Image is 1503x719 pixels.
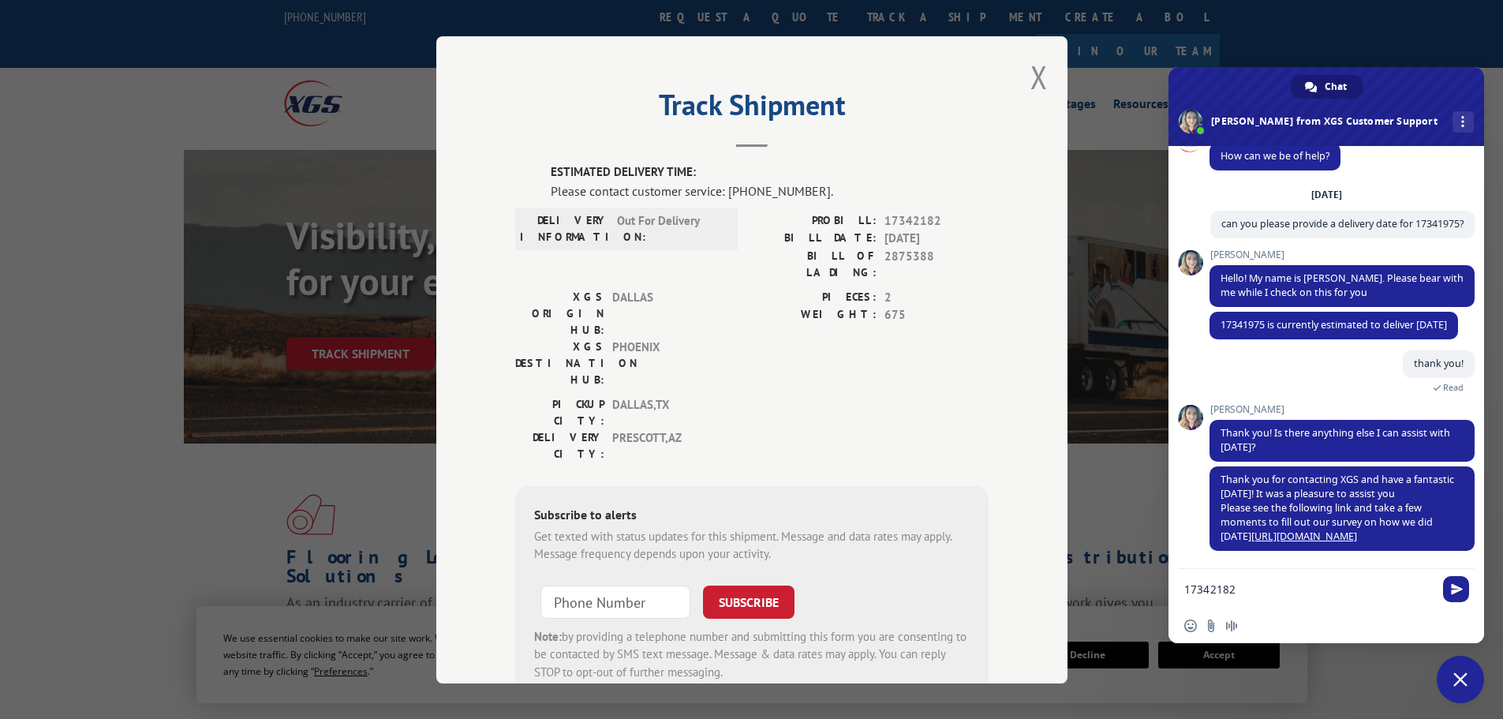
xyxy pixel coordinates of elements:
div: Get texted with status updates for this shipment. Message and data rates may apply. Message frequ... [534,527,970,563]
div: Please contact customer service: [PHONE_NUMBER]. [551,181,989,200]
span: DALLAS , TX [612,395,719,429]
button: Close modal [1030,56,1048,98]
div: Chat [1291,75,1363,99]
input: Phone Number [540,585,690,618]
label: PICKUP CITY: [515,395,604,429]
div: More channels [1453,111,1474,133]
label: ESTIMATED DELIVERY TIME: [551,163,989,182]
span: Thank you! Is there anything else I can assist with [DATE]? [1221,426,1450,454]
h2: Track Shipment [515,94,989,124]
span: [DATE] [884,230,989,248]
span: Chat [1325,75,1347,99]
span: can you please provide a delivery date for 17341975? [1221,217,1464,230]
span: PRESCOTT , AZ [612,429,719,462]
label: WEIGHT: [752,306,877,324]
div: by providing a telephone number and submitting this form you are consenting to be contacted by SM... [534,627,970,681]
span: 675 [884,306,989,324]
span: DALLAS [612,288,719,338]
span: How can we be of help? [1221,149,1329,163]
textarea: Compose your message... [1184,582,1434,597]
button: SUBSCRIBE [703,585,794,618]
div: [DATE] [1311,190,1342,200]
label: BILL OF LADING: [752,247,877,280]
span: [PERSON_NAME] [1210,404,1475,415]
span: Out For Delivery [617,212,723,245]
span: Send a file [1205,620,1217,632]
div: Subscribe to alerts [534,504,970,527]
span: 2 [884,288,989,306]
span: Read [1443,382,1464,393]
div: Close chat [1437,656,1484,703]
span: 2875388 [884,247,989,280]
span: Thank you for contacting XGS and have a fantastic [DATE]! It was a pleasure to assist you Please ... [1221,473,1454,543]
span: thank you! [1414,357,1464,370]
span: Send [1443,576,1469,602]
label: PROBILL: [752,212,877,230]
span: Audio message [1225,620,1238,632]
label: XGS DESTINATION HUB: [515,338,604,388]
span: Insert an emoji [1184,620,1197,632]
span: Hello! My name is [PERSON_NAME]. Please bear with me while I check on this for you [1221,271,1464,299]
span: 17342182 [884,212,989,230]
span: PHOENIX [612,338,719,388]
span: 17341975 is currently estimated to deliver [DATE] [1221,318,1447,331]
label: PIECES: [752,288,877,306]
label: XGS ORIGIN HUB: [515,288,604,338]
label: DELIVERY INFORMATION: [520,212,609,245]
strong: Note: [534,628,562,643]
span: [PERSON_NAME] [1210,249,1475,260]
a: [URL][DOMAIN_NAME] [1251,530,1357,543]
label: DELIVERY CITY: [515,429,604,462]
label: BILL DATE: [752,230,877,248]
